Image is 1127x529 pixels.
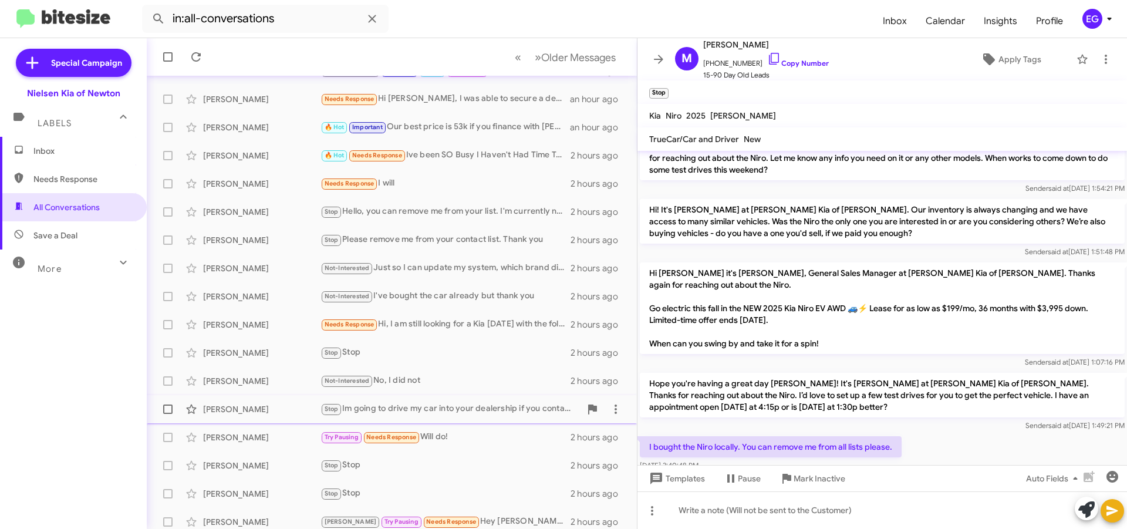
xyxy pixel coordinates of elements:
[570,122,627,133] div: an hour ago
[325,405,339,413] span: Stop
[637,468,714,489] button: Templates
[640,262,1125,354] p: Hi [PERSON_NAME] it's [PERSON_NAME], General Sales Manager at [PERSON_NAME] Kia of [PERSON_NAME]....
[1082,9,1102,29] div: EG
[571,488,627,500] div: 2 hours ago
[571,375,627,387] div: 2 hours ago
[570,93,627,105] div: an hour ago
[647,468,705,489] span: Templates
[640,461,699,470] span: [DATE] 3:40:48 PM
[528,45,623,69] button: Next
[640,436,902,457] p: I bought the Niro locally. You can remove me from all lists please.
[571,460,627,471] div: 2 hours ago
[320,459,571,472] div: Stop
[320,430,571,444] div: Will do!
[33,201,100,213] span: All Conversations
[325,123,345,131] span: 🔥 Hot
[203,178,320,190] div: [PERSON_NAME]
[352,123,383,131] span: Important
[33,230,77,241] span: Save a Deal
[703,38,829,52] span: [PERSON_NAME]
[649,110,661,121] span: Kia
[320,289,571,303] div: I've bought the car already but thank you
[320,177,571,190] div: I will
[325,321,374,328] span: Needs Response
[320,374,571,388] div: No, I did not
[767,59,829,68] a: Copy Number
[320,515,571,528] div: Hey [PERSON_NAME] Decided to buy a Honda CRV just like I had in the past thanks for your time and...
[1048,184,1069,193] span: said at
[1027,4,1072,38] a: Profile
[203,319,320,331] div: [PERSON_NAME]
[325,236,339,244] span: Stop
[384,518,419,525] span: Try Pausing
[1025,421,1125,430] span: Sender [DATE] 1:49:21 PM
[640,199,1125,244] p: Hi! It's [PERSON_NAME] at [PERSON_NAME] Kia of [PERSON_NAME]. Our inventory is always changing an...
[325,180,374,187] span: Needs Response
[873,4,916,38] a: Inbox
[320,120,570,134] div: Our best price is 53k if you finance with [PERSON_NAME].
[1048,247,1068,256] span: said at
[1048,358,1068,366] span: said at
[203,488,320,500] div: [PERSON_NAME]
[916,4,974,38] a: Calendar
[320,92,570,106] div: Hi [PERSON_NAME], I was able to secure a deal with [PERSON_NAME] of [GEOGRAPHIC_DATA] in [GEOGRAP...
[541,51,616,64] span: Older Messages
[426,518,476,525] span: Needs Response
[571,206,627,218] div: 2 hours ago
[710,110,776,121] span: [PERSON_NAME]
[571,516,627,528] div: 2 hours ago
[508,45,623,69] nav: Page navigation example
[703,69,829,81] span: 15-90 Day Old Leads
[666,110,681,121] span: Niro
[203,403,320,415] div: [PERSON_NAME]
[320,233,571,247] div: Please remove me from your contact list. Thank you
[703,52,829,69] span: [PHONE_NUMBER]
[325,490,339,497] span: Stop
[325,433,359,441] span: Try Pausing
[51,57,122,69] span: Special Campaign
[649,88,669,99] small: Stop
[320,205,571,218] div: Hello, you can remove me from your list. I'm currently no longer looking at this time. Will get b...
[16,49,131,77] a: Special Campaign
[1048,421,1069,430] span: said at
[1025,184,1125,193] span: Sender [DATE] 1:54:21 PM
[325,95,374,103] span: Needs Response
[325,461,339,469] span: Stop
[571,178,627,190] div: 2 hours ago
[38,264,62,274] span: More
[571,432,627,443] div: 2 hours ago
[325,518,377,525] span: [PERSON_NAME]
[508,45,528,69] button: Previous
[1072,9,1114,29] button: EG
[1017,468,1092,489] button: Auto Fields
[770,468,855,489] button: Mark Inactive
[203,516,320,528] div: [PERSON_NAME]
[325,349,339,356] span: Stop
[27,87,120,99] div: Nielsen Kia of Newton
[1025,358,1125,366] span: Sender [DATE] 1:07:16 PM
[366,433,416,441] span: Needs Response
[320,261,571,275] div: Just so I can update my system, which brand did you purchase?
[649,134,739,144] span: TrueCar/Car and Driver
[640,373,1125,417] p: Hope you're having a great day [PERSON_NAME]! It's [PERSON_NAME] at [PERSON_NAME] Kia of [PERSON_...
[203,122,320,133] div: [PERSON_NAME]
[33,145,133,157] span: Inbox
[681,49,692,68] span: M
[203,432,320,443] div: [PERSON_NAME]
[515,50,521,65] span: «
[535,50,541,65] span: »
[325,208,339,215] span: Stop
[320,318,571,331] div: Hi, I am still looking for a Kia [DATE] with the following config: SX-Prestige Hybrid Exterior: I...
[571,234,627,246] div: 2 hours ago
[320,487,571,500] div: Stop
[38,118,72,129] span: Labels
[571,291,627,302] div: 2 hours ago
[974,4,1027,38] a: Insights
[203,375,320,387] div: [PERSON_NAME]
[1025,247,1125,256] span: Sender [DATE] 1:51:48 PM
[325,151,345,159] span: 🔥 Hot
[686,110,706,121] span: 2025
